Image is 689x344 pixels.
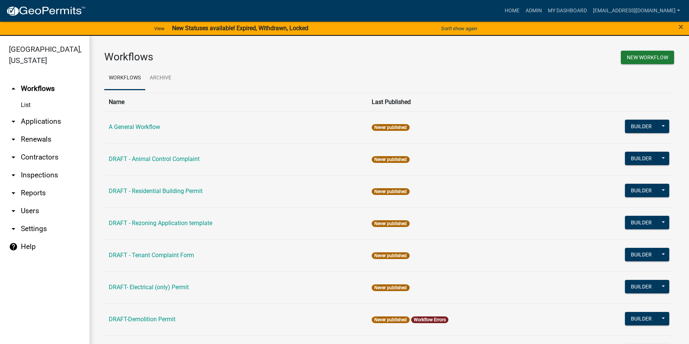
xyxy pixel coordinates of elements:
button: Builder [625,280,658,293]
i: arrow_drop_down [9,153,18,162]
span: Never published [372,252,409,259]
span: Never published [372,220,409,227]
a: View [151,22,168,35]
a: DRAFT - Rezoning Application template [109,220,212,227]
span: Never published [372,188,409,195]
button: Builder [625,312,658,325]
strong: New Statuses available! Expired, Withdrawn, Locked [172,25,308,32]
a: Workflow Errors [414,317,446,322]
i: arrow_drop_down [9,171,18,180]
i: arrow_drop_down [9,224,18,233]
span: Never published [372,156,409,163]
a: Home [502,4,523,18]
button: Builder [625,248,658,261]
a: DRAFT - Residential Building Permit [109,187,203,195]
a: DRAFT - Animal Control Complaint [109,155,200,162]
i: help [9,242,18,251]
button: Builder [625,184,658,197]
button: Builder [625,216,658,229]
a: Workflows [104,66,145,90]
a: DRAFT- Electrical (only) Permit [109,284,189,291]
span: Never published [372,284,409,291]
button: Don't show again [438,22,480,35]
span: Never published [372,124,409,131]
button: New Workflow [621,51,674,64]
th: Last Published [367,93,563,111]
i: arrow_drop_down [9,206,18,215]
button: Builder [625,152,658,165]
a: [EMAIL_ADDRESS][DOMAIN_NAME] [590,4,683,18]
a: My Dashboard [545,4,590,18]
th: Name [104,93,367,111]
button: Builder [625,120,658,133]
a: DRAFT-Demolition Permit [109,316,175,323]
h3: Workflows [104,51,384,63]
button: Close [679,22,683,31]
a: A General Workflow [109,123,160,130]
i: arrow_drop_down [9,117,18,126]
a: DRAFT - Tenant Complaint Form [109,252,194,259]
a: Admin [523,4,545,18]
i: arrow_drop_up [9,84,18,93]
span: × [679,22,683,32]
i: arrow_drop_down [9,189,18,198]
a: Archive [145,66,176,90]
i: arrow_drop_down [9,135,18,144]
span: Never published [372,316,409,323]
